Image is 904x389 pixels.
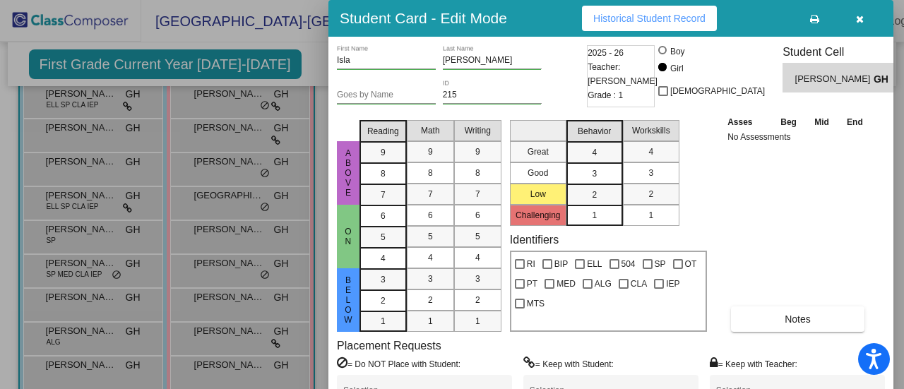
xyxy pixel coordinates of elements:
span: Teacher: [PERSON_NAME] [588,60,658,88]
span: On [342,227,355,246]
span: 2 [475,294,480,306]
label: = Do NOT Place with Student: [337,357,460,371]
span: GH [874,72,893,87]
span: IEP [666,275,679,292]
span: 5 [475,230,480,243]
label: = Keep with Student: [523,357,614,371]
span: 1 [648,209,653,222]
th: Mid [806,114,838,130]
span: 2 [381,294,386,307]
span: 504 [621,256,636,273]
span: SP [655,256,666,273]
span: 6 [381,210,386,222]
span: 2 [428,294,433,306]
button: Notes [731,306,864,332]
span: 5 [428,230,433,243]
span: 3 [475,273,480,285]
span: Above [342,148,355,198]
label: Placement Requests [337,339,441,352]
div: Boy [670,45,685,58]
span: 4 [428,251,433,264]
span: Workskills [632,124,670,137]
div: Girl [670,62,684,75]
span: Grade : 1 [588,88,623,102]
span: 4 [592,146,597,159]
span: ELL [587,256,602,273]
span: 2025 - 26 [588,46,624,60]
span: Historical Student Record [593,13,706,24]
span: 7 [381,188,386,201]
span: Notes [785,313,811,325]
span: 5 [381,231,386,244]
span: Writing [465,124,491,137]
span: 3 [428,273,433,285]
th: End [838,114,872,130]
span: 2 [592,188,597,201]
span: 1 [592,209,597,222]
input: goes by name [337,90,436,100]
button: Historical Student Record [582,6,717,31]
span: 1 [428,315,433,328]
label: = Keep with Teacher: [710,357,797,371]
span: 3 [381,273,386,286]
span: 3 [592,167,597,180]
span: 1 [381,315,386,328]
span: 2 [648,188,653,201]
span: CLA [631,275,647,292]
th: Asses [724,114,771,130]
span: 4 [381,252,386,265]
span: [PERSON_NAME] [795,72,874,87]
h3: Student Card - Edit Mode [340,9,507,27]
span: 1 [475,315,480,328]
span: Behavior [578,125,611,138]
span: Math [421,124,440,137]
span: 9 [381,146,386,159]
span: PT [527,275,537,292]
th: Beg [771,114,805,130]
span: 3 [648,167,653,179]
span: 6 [428,209,433,222]
input: Enter ID [443,90,542,100]
td: No Assessments [724,130,872,144]
span: 9 [428,145,433,158]
span: 6 [475,209,480,222]
span: 7 [475,188,480,201]
span: MED [557,275,576,292]
span: 8 [428,167,433,179]
span: 9 [475,145,480,158]
span: 4 [648,145,653,158]
span: [DEMOGRAPHIC_DATA] [670,83,765,100]
span: 8 [475,167,480,179]
span: Reading [367,125,399,138]
span: 4 [475,251,480,264]
span: Below [342,275,355,325]
span: ALG [595,275,612,292]
span: OT [685,256,697,273]
span: BIP [554,256,568,273]
span: 7 [428,188,433,201]
label: Identifiers [510,233,559,246]
span: MTS [527,295,545,312]
span: 8 [381,167,386,180]
span: RI [527,256,535,273]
